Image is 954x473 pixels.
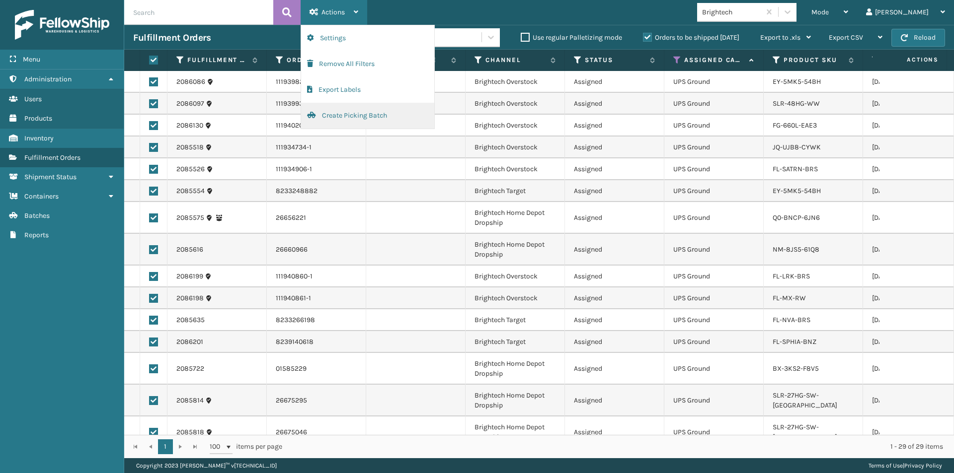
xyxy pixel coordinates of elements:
[267,266,366,287] td: 111940860-1
[643,33,739,42] label: Orders to be shipped [DATE]
[773,272,810,280] a: FL-LRK-BRS
[565,136,664,158] td: Assigned
[296,442,943,452] div: 1 - 29 of 29 items
[585,56,645,65] label: Status
[267,331,366,353] td: 8239140618
[210,442,225,452] span: 100
[664,93,764,115] td: UPS Ground
[565,234,664,266] td: Assigned
[664,180,764,202] td: UPS Ground
[466,93,565,115] td: Brightech Overstock
[773,165,818,173] a: FL-SATRN-BRS
[773,294,806,302] a: FL-MX-RW
[875,52,945,68] span: Actions
[466,287,565,309] td: Brightech Overstock
[829,33,863,42] span: Export CSV
[773,316,810,324] a: FL-NVA-BRS
[773,213,820,222] a: Q0-BNCP-6JN6
[664,287,764,309] td: UPS Ground
[24,173,77,181] span: Shipment Status
[267,309,366,331] td: 8233266198
[24,211,50,220] span: Batches
[773,364,819,373] a: BX-3KS2-F8V5
[466,158,565,180] td: Brightech Overstock
[466,266,565,287] td: Brightech Overstock
[176,315,205,325] a: 2085635
[664,71,764,93] td: UPS Ground
[684,56,744,65] label: Assigned Carrier Service
[23,55,40,64] span: Menu
[176,164,205,174] a: 2085526
[15,10,109,40] img: logo
[773,121,817,130] a: FG-660L-EAE3
[904,462,942,469] a: Privacy Policy
[466,234,565,266] td: Brightech Home Depot Dropship
[176,396,204,405] a: 2085814
[773,245,819,254] a: NM-8JS5-61Q8
[466,180,565,202] td: Brightech Target
[176,213,204,223] a: 2085575
[664,353,764,385] td: UPS Ground
[664,234,764,266] td: UPS Ground
[24,75,72,83] span: Administration
[24,231,49,239] span: Reports
[773,143,821,151] a: JQ-UJB8-CYWK
[485,56,546,65] label: Channel
[891,29,945,47] button: Reload
[565,331,664,353] td: Assigned
[664,385,764,416] td: UPS Ground
[267,416,366,448] td: 26675046
[466,115,565,136] td: Brightech Overstock
[521,33,622,42] label: Use regular Palletizing mode
[267,136,366,158] td: 111934734-1
[267,115,366,136] td: 111940204-1
[466,385,565,416] td: Brightech Home Depot Dropship
[466,309,565,331] td: Brightech Target
[664,158,764,180] td: UPS Ground
[133,32,211,44] h3: Fulfillment Orders
[773,187,821,195] a: EY-5MK5-54BH
[773,77,821,86] a: EY-5MK5-54BH
[176,271,203,281] a: 2086199
[664,136,764,158] td: UPS Ground
[24,114,52,123] span: Products
[565,353,664,385] td: Assigned
[267,71,366,93] td: 111939828-1
[301,51,434,77] button: Remove All Filters
[773,338,816,346] a: FL-SPHIA-BNZ
[176,364,204,374] a: 2085722
[565,180,664,202] td: Assigned
[267,353,366,385] td: 01585229
[158,439,173,454] a: 1
[176,142,204,152] a: 2085518
[176,427,204,437] a: 2085818
[176,121,203,131] a: 2086130
[565,93,664,115] td: Assigned
[784,56,844,65] label: Product SKU
[321,8,345,16] span: Actions
[466,202,565,234] td: Brightech Home Depot Dropship
[565,385,664,416] td: Assigned
[301,103,434,129] button: Create Picking Batch
[136,458,277,473] p: Copyright 2023 [PERSON_NAME]™ v [TECHNICAL_ID]
[176,245,203,255] a: 2085616
[773,99,820,108] a: SLR-48HG-WW
[267,234,366,266] td: 26660966
[760,33,800,42] span: Export to .xls
[301,25,434,51] button: Settings
[565,202,664,234] td: Assigned
[811,8,829,16] span: Mode
[176,293,204,303] a: 2086198
[565,71,664,93] td: Assigned
[664,202,764,234] td: UPS Ground
[24,134,54,142] span: Inventory
[187,56,247,65] label: Fulfillment Order Id
[773,391,837,409] a: SLR-27HG-SW-[GEOGRAPHIC_DATA]
[565,287,664,309] td: Assigned
[565,309,664,331] td: Assigned
[466,71,565,93] td: Brightech Overstock
[466,136,565,158] td: Brightech Overstock
[287,56,347,65] label: Order Number
[24,192,59,201] span: Containers
[664,416,764,448] td: UPS Ground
